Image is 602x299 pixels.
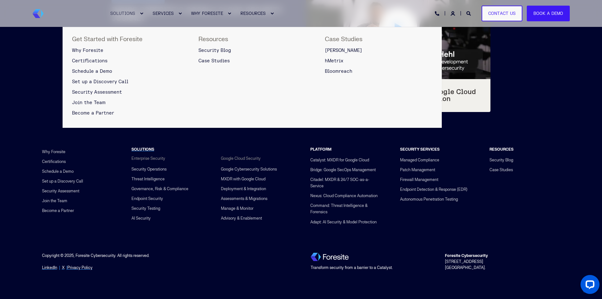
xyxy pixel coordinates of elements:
a: Command: Threat Intelligence & Forensics [310,201,381,217]
a: Managed Compliance [400,155,439,165]
a: Citadel: MXDR & 24/7 SOC-as-a-Service [310,175,381,191]
span: SECURITY SERVICES [400,147,440,152]
div: Expand SERVICES [178,12,182,16]
div: Expand WHY FORESITE [228,12,231,16]
a: LinkedIn [42,265,57,271]
span: Why Foresite [72,48,103,53]
a: Security Operations [131,164,167,174]
a: Patch Management [400,165,435,175]
a: X [62,265,64,271]
a: Open Search [466,10,472,16]
a: Security Assessment [42,186,79,196]
span: Become a Partner [72,110,114,116]
div: Copyright © 2025, Foresite Cybersecurity. All rights reserved. [42,253,292,265]
a: Join the Team [42,196,67,206]
span: Case Studies [198,58,230,64]
span: Security Assessment [72,90,122,95]
span: WHY FORESITE [191,11,223,16]
span: [STREET_ADDRESS] [445,253,488,264]
a: Contact Us [482,5,522,22]
a: Deployment & Integration [221,184,266,194]
a: Manage & Monitor [221,203,253,213]
a: Google Cybersecurity Solutions [221,164,277,174]
a: Firewall Management [400,175,438,185]
a: Security Testing [131,203,160,213]
div: Navigation Menu [310,155,381,227]
div: Navigation Menu [400,155,467,204]
a: Why Foresite [42,147,65,157]
a: Adapt: AI Security & Model Protection [310,217,377,227]
div: Navigation Menu [490,155,513,175]
a: Login [451,10,456,16]
a: Bridge: Google SecOps Management [310,165,376,175]
div: Navigation Menu [131,164,188,223]
div: Transform security from a barrier to a Catalyst. [311,265,426,271]
span: Enterprise Security [131,156,165,161]
a: SOLUTIONS [131,147,154,152]
div: Navigation Menu [42,147,83,215]
a: Assessments & Migrations [221,194,267,203]
span: Bloomreach [325,69,352,74]
a: Nexus: Cloud Compliance Automation [310,191,378,201]
span: PLATFORM [310,147,331,152]
a: Case Studies [490,165,513,175]
div: Expand RESOURCES [270,12,274,16]
a: Become a Partner [42,206,74,216]
span: [PERSON_NAME] [325,48,362,53]
span: Google Cloud Security [221,156,261,161]
span: RESOURCES [240,11,266,16]
span: Case Studies [325,35,362,43]
a: AI Security [131,214,151,223]
span: Security Blog [198,48,231,53]
a: Autonomous Penetration Testing [400,195,458,204]
a: Governance, Risk & Compliance [131,184,188,194]
span: | [66,265,93,270]
span: [GEOGRAPHIC_DATA]. [445,265,486,270]
a: Book a Demo [527,5,570,22]
a: Certifications [42,157,66,166]
a: Advisory & Enablement [221,214,262,223]
span: | [59,265,60,270]
span: Resources [198,35,228,43]
a: Back to Home [33,9,44,18]
a: Set up a Discovery Call [42,176,83,186]
a: MXDR with Google Cloud [221,174,265,184]
strong: Foresite Cybersecurity [445,253,488,258]
a: Privacy Policy [67,265,93,271]
span: SOLUTIONS [110,11,135,16]
a: Endpoint Security [131,194,163,203]
div: Expand SOLUTIONS [140,12,143,16]
img: Foresite logo, a hexagon shape of blues with a directional arrow to the right hand side, and the ... [311,253,349,261]
a: Endpoint Detection & Response (EDR) [400,185,467,195]
span: Certifications [72,58,107,64]
span: hMetrix [325,58,344,64]
a: Threat Intelligence [131,174,165,184]
span: RESOURCES [490,147,514,152]
iframe: LiveChat chat widget [575,272,602,299]
a: Security Blog [490,155,513,165]
div: Navigation Menu [221,164,277,223]
span: Join the Team [72,100,106,105]
span: Schedule a Demo [72,69,112,74]
a: Catalyst: MXDR for Google Cloud [310,155,369,165]
span: Get Started with Foresite [72,35,143,43]
img: Foresite brand mark, a hexagon shape of blues with a directional arrow to the right hand side [33,9,44,18]
a: Schedule a Demo [42,166,74,176]
span: Set up a Discovery Call [72,79,128,84]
